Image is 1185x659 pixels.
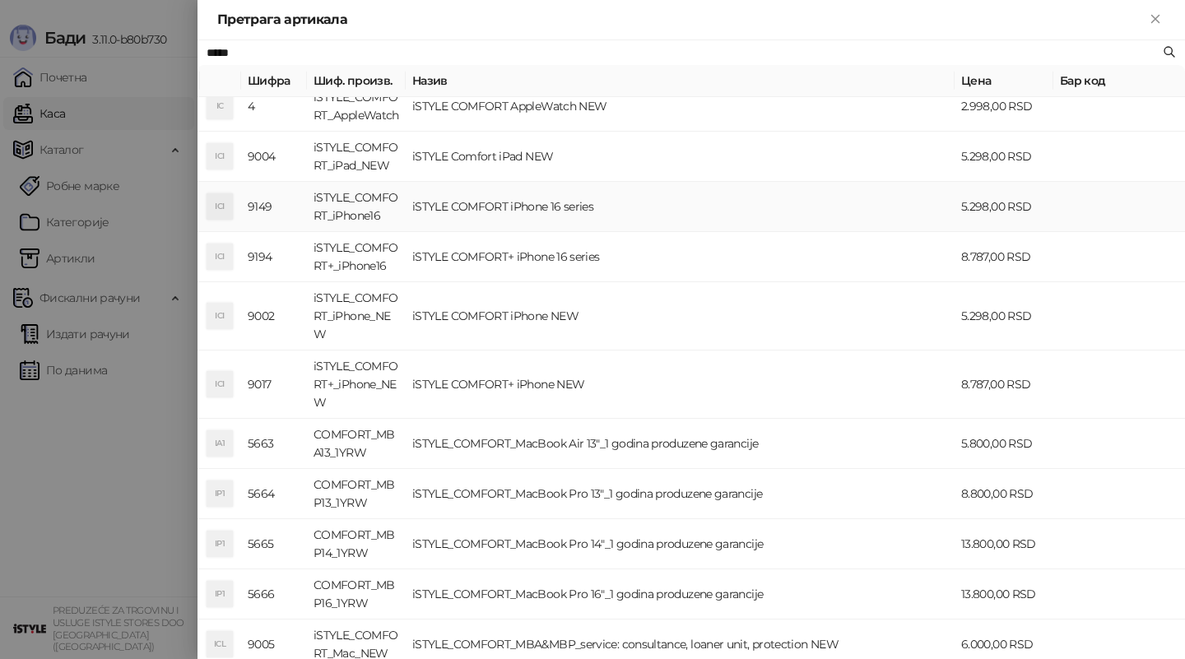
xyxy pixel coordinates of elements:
td: iSTYLE_COMFORT+_iPhone_NEW [307,350,406,419]
td: 13.800,00 RSD [955,569,1053,620]
td: iSTYLE_COMFORT_MacBook Air 13"_1 godina produzene garancije [406,419,955,469]
th: Цена [955,65,1053,97]
td: iSTYLE Comfort iPad NEW [406,132,955,182]
th: Назив [406,65,955,97]
td: 5.800,00 RSD [955,419,1053,469]
td: 9004 [241,132,307,182]
td: 8.787,00 RSD [955,232,1053,282]
td: 9149 [241,182,307,232]
td: 9002 [241,282,307,350]
button: Close [1145,10,1165,30]
div: ICI [207,143,233,169]
td: 4 [241,81,307,132]
td: 5663 [241,419,307,469]
td: iSTYLE COMFORT iPhone NEW [406,282,955,350]
div: Претрага артикала [217,10,1145,30]
td: COMFORT_MBP13_1YRW [307,469,406,519]
div: ICI [207,371,233,397]
div: IP1 [207,581,233,607]
td: iSTYLE_COMFORT_iPhone16 [307,182,406,232]
td: 5.298,00 RSD [955,282,1053,350]
div: IA1 [207,430,233,457]
td: 8.787,00 RSD [955,350,1053,419]
td: COMFORT_MBP14_1YRW [307,519,406,569]
td: iSTYLE_COMFORT_AppleWatch [307,81,406,132]
td: iSTYLE_COMFORT_MacBook Pro 16"_1 godina produzene garancije [406,569,955,620]
td: iSTYLE_COMFORT+_iPhone16 [307,232,406,282]
td: 5665 [241,519,307,569]
th: Шиф. произв. [307,65,406,97]
td: iSTYLE_COMFORT_MacBook Pro 13"_1 godina produzene garancije [406,469,955,519]
td: iSTYLE COMFORT+ iPhone 16 series [406,232,955,282]
th: Бар код [1053,65,1185,97]
td: iSTYLE_COMFORT_iPhone_NEW [307,282,406,350]
td: 5.298,00 RSD [955,182,1053,232]
td: iSTYLE_COMFORT_iPad_NEW [307,132,406,182]
td: 13.800,00 RSD [955,519,1053,569]
div: ICL [207,631,233,657]
td: COMFORT_MBP16_1YRW [307,569,406,620]
td: 5666 [241,569,307,620]
td: 2.998,00 RSD [955,81,1053,132]
td: 9194 [241,232,307,282]
td: 9017 [241,350,307,419]
td: COMFORT_MBA13_1YRW [307,419,406,469]
td: iSTYLE COMFORT+ iPhone NEW [406,350,955,419]
div: ICI [207,303,233,329]
div: ICI [207,244,233,270]
th: Шифра [241,65,307,97]
div: IC [207,93,233,119]
div: IP1 [207,531,233,557]
td: iSTYLE COMFORT AppleWatch NEW [406,81,955,132]
td: iSTYLE_COMFORT_MacBook Pro 14"_1 godina produzene garancije [406,519,955,569]
div: IP1 [207,480,233,507]
td: 8.800,00 RSD [955,469,1053,519]
td: 5664 [241,469,307,519]
td: iSTYLE COMFORT iPhone 16 series [406,182,955,232]
td: 5.298,00 RSD [955,132,1053,182]
div: ICI [207,193,233,220]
